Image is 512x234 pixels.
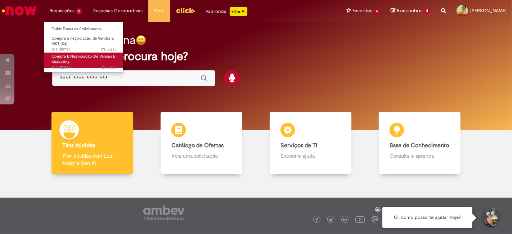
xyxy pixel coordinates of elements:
p: +GenAi [230,7,247,16]
b: Tirar dúvidas [62,142,95,149]
b: Catálogo de Ofertas [171,142,224,149]
img: logo_footer_workplace.png [372,216,378,222]
img: logo_footer_ambev_rotulo_gray.png [143,206,185,220]
a: Tirar dúvidas Tirar dúvidas com Lupi Assist e Gen Ai [38,112,147,174]
img: logo_footer_linkedin.png [343,218,347,222]
a: Base de Conhecimento Consulte e aprenda [365,112,474,174]
span: Favoritos [353,7,373,14]
span: Rascunhos [397,7,423,14]
a: Exibir Todas as Solicitações [44,25,123,33]
span: More [154,7,165,14]
span: 4 [374,8,380,14]
time: 27/08/2025 14:39:29 [102,65,116,70]
button: Iniciar Conversa de Suporte [480,207,501,229]
div: Oi, como posso te ajudar hoje? [382,207,472,228]
time: 28/08/2025 18:12:50 [100,47,116,52]
a: Catálogo de Ofertas Abra uma solicitação [147,112,256,174]
div: Padroniza [206,7,247,16]
p: Consulte e aprenda [390,152,450,159]
p: Encontre ajuda [280,152,341,159]
span: R13452849 [51,65,116,71]
span: 2 [76,8,82,14]
b: Base de Conhecimento [390,142,449,149]
a: Rascunhos [391,8,430,14]
span: 17h atrás [100,47,116,52]
p: Abra uma solicitação [171,152,232,159]
span: [PERSON_NAME] [470,8,507,14]
p: Tirar dúvidas com Lupi Assist e Gen Ai [62,152,123,167]
a: Serviços de TI Encontre ajuda [256,112,365,174]
img: logo_footer_youtube.png [355,215,365,224]
a: Aberto R13452849 : Compra E Negociação De Vendas E Marketing [44,53,123,68]
a: Aberto R13459794 : Compra e negociação de Vendas e MKT (S4) [44,35,123,50]
b: Serviços de TI [280,142,317,149]
span: R13459794 [51,47,116,53]
span: 3 [424,8,430,14]
img: logo_footer_facebook.png [315,218,319,222]
img: click_logo_yellow_360x200.png [176,5,195,16]
span: Despesas Corporativas [93,7,143,14]
img: logo_footer_twitter.png [329,218,333,222]
span: Compra e negociação de Vendas e MKT (S4) [51,36,114,47]
span: 2d atrás [102,65,116,70]
ul: Requisições [44,22,123,73]
img: happy-face.png [136,35,146,45]
span: Compra E Negociação De Vendas E Marketing [51,54,115,65]
h2: O que você procura hoje? [52,50,460,63]
img: ServiceNow [1,4,38,18]
span: Requisições [49,7,75,14]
